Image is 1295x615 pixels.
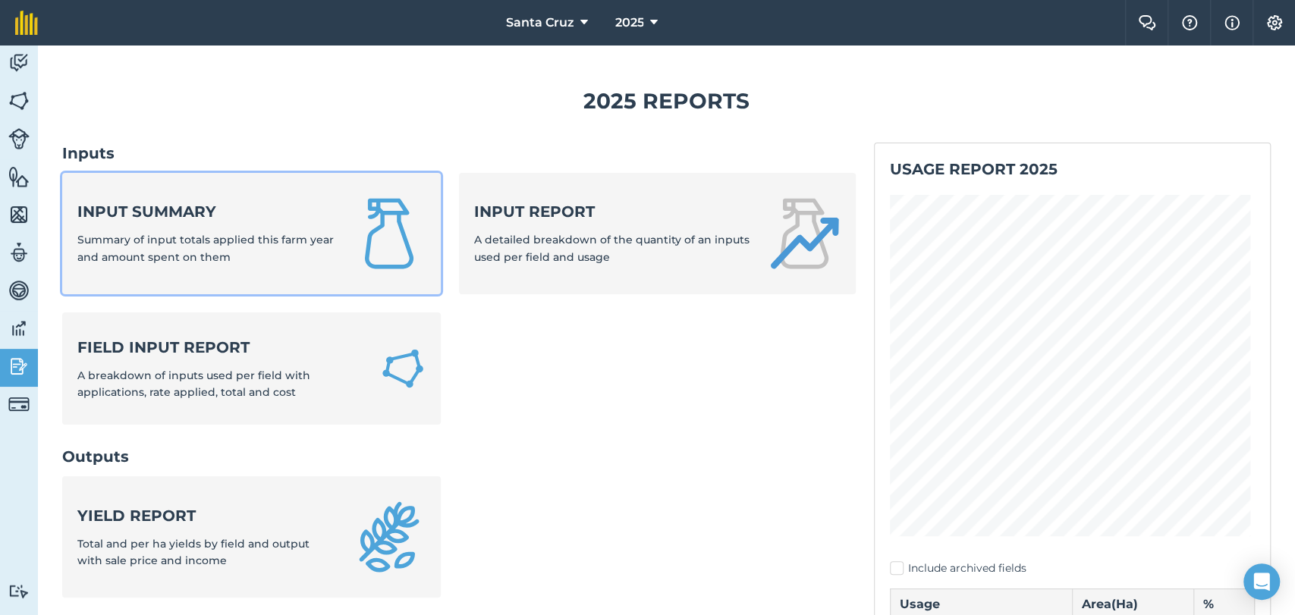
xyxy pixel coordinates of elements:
strong: Field Input Report [77,337,362,358]
img: Input summary [353,197,426,270]
a: Yield reportTotal and per ha yields by field and output with sale price and income [62,476,441,598]
img: svg+xml;base64,PD94bWwgdmVyc2lvbj0iMS4wIiBlbmNvZGluZz0idXRmLTgiPz4KPCEtLSBHZW5lcmF0b3I6IEFkb2JlIE... [8,279,30,302]
img: svg+xml;base64,PD94bWwgdmVyc2lvbj0iMS4wIiBlbmNvZGluZz0idXRmLTgiPz4KPCEtLSBHZW5lcmF0b3I6IEFkb2JlIE... [8,128,30,149]
img: Input report [768,197,841,270]
img: A cog icon [1265,15,1284,30]
span: 2025 [614,14,643,32]
img: svg+xml;base64,PD94bWwgdmVyc2lvbj0iMS4wIiBlbmNvZGluZz0idXRmLTgiPz4KPCEtLSBHZW5lcmF0b3I6IEFkb2JlIE... [8,355,30,378]
img: svg+xml;base64,PHN2ZyB4bWxucz0iaHR0cDovL3d3dy53My5vcmcvMjAwMC9zdmciIHdpZHRoPSI1NiIgaGVpZ2h0PSI2MC... [8,203,30,226]
h1: 2025 Reports [62,84,1271,118]
img: svg+xml;base64,PD94bWwgdmVyc2lvbj0iMS4wIiBlbmNvZGluZz0idXRmLTgiPz4KPCEtLSBHZW5lcmF0b3I6IEFkb2JlIE... [8,317,30,340]
img: Field Input Report [380,344,426,393]
h2: Inputs [62,143,856,164]
img: A question mark icon [1180,15,1199,30]
strong: Input summary [77,201,335,222]
span: Santa Cruz [505,14,574,32]
img: Two speech bubbles overlapping with the left bubble in the forefront [1138,15,1156,30]
img: svg+xml;base64,PD94bWwgdmVyc2lvbj0iMS4wIiBlbmNvZGluZz0idXRmLTgiPz4KPCEtLSBHZW5lcmF0b3I6IEFkb2JlIE... [8,584,30,598]
span: A breakdown of inputs used per field with applications, rate applied, total and cost [77,369,310,399]
img: svg+xml;base64,PD94bWwgdmVyc2lvbj0iMS4wIiBlbmNvZGluZz0idXRmLTgiPz4KPCEtLSBHZW5lcmF0b3I6IEFkb2JlIE... [8,52,30,74]
span: A detailed breakdown of the quantity of an inputs used per field and usage [474,233,750,263]
img: svg+xml;base64,PD94bWwgdmVyc2lvbj0iMS4wIiBlbmNvZGluZz0idXRmLTgiPz4KPCEtLSBHZW5lcmF0b3I6IEFkb2JlIE... [8,394,30,415]
div: Open Intercom Messenger [1243,563,1280,600]
img: svg+xml;base64,PHN2ZyB4bWxucz0iaHR0cDovL3d3dy53My5vcmcvMjAwMC9zdmciIHdpZHRoPSIxNyIgaGVpZ2h0PSIxNy... [1224,14,1240,32]
img: svg+xml;base64,PD94bWwgdmVyc2lvbj0iMS4wIiBlbmNvZGluZz0idXRmLTgiPz4KPCEtLSBHZW5lcmF0b3I6IEFkb2JlIE... [8,241,30,264]
span: Summary of input totals applied this farm year and amount spent on them [77,233,334,263]
h2: Usage report 2025 [890,158,1255,180]
a: Field Input ReportA breakdown of inputs used per field with applications, rate applied, total and... [62,312,441,425]
h2: Outputs [62,446,856,467]
a: Input summarySummary of input totals applied this farm year and amount spent on them [62,173,441,294]
label: Include archived fields [890,560,1255,576]
img: svg+xml;base64,PHN2ZyB4bWxucz0iaHR0cDovL3d3dy53My5vcmcvMjAwMC9zdmciIHdpZHRoPSI1NiIgaGVpZ2h0PSI2MC... [8,165,30,188]
strong: Yield report [77,505,335,526]
img: svg+xml;base64,PHN2ZyB4bWxucz0iaHR0cDovL3d3dy53My5vcmcvMjAwMC9zdmciIHdpZHRoPSI1NiIgaGVpZ2h0PSI2MC... [8,89,30,112]
span: Total and per ha yields by field and output with sale price and income [77,537,310,567]
strong: Input report [474,201,750,222]
img: fieldmargin Logo [15,11,38,35]
img: Yield report [353,500,426,573]
a: Input reportA detailed breakdown of the quantity of an inputs used per field and usage [459,173,856,294]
